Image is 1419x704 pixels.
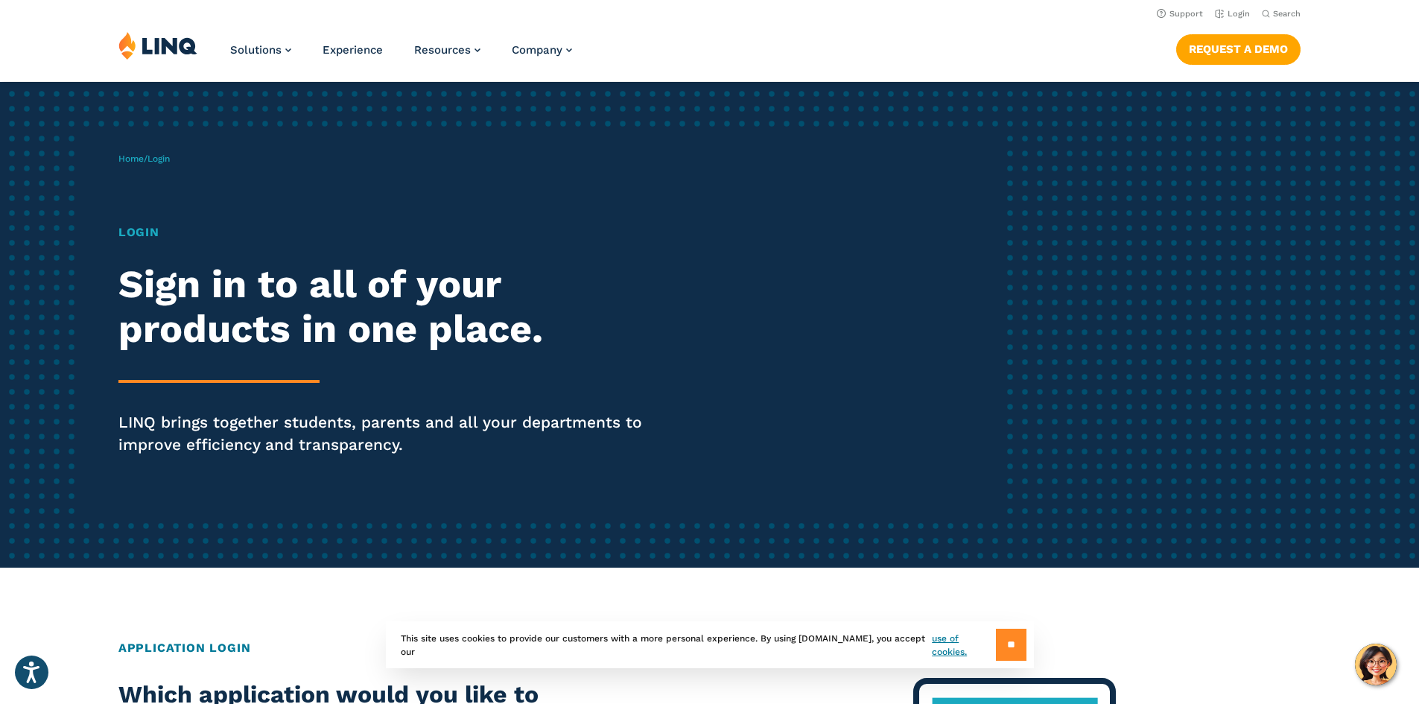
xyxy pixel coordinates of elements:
[118,639,1301,657] h2: Application Login
[230,31,572,80] nav: Primary Navigation
[1215,9,1250,19] a: Login
[386,621,1034,668] div: This site uses cookies to provide our customers with a more personal experience. By using [DOMAIN...
[118,262,665,352] h2: Sign in to all of your products in one place.
[230,43,282,57] span: Solutions
[118,153,144,164] a: Home
[230,43,291,57] a: Solutions
[118,223,665,241] h1: Login
[414,43,480,57] a: Resources
[323,43,383,57] a: Experience
[1176,31,1301,64] nav: Button Navigation
[1273,9,1301,19] span: Search
[414,43,471,57] span: Resources
[932,632,995,659] a: use of cookies.
[1176,34,1301,64] a: Request a Demo
[118,31,197,60] img: LINQ | K‑12 Software
[118,153,170,164] span: /
[512,43,562,57] span: Company
[118,411,665,456] p: LINQ brings together students, parents and all your departments to improve efficiency and transpa...
[512,43,572,57] a: Company
[147,153,170,164] span: Login
[1157,9,1203,19] a: Support
[1355,644,1397,685] button: Hello, have a question? Let’s chat.
[1262,8,1301,19] button: Open Search Bar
